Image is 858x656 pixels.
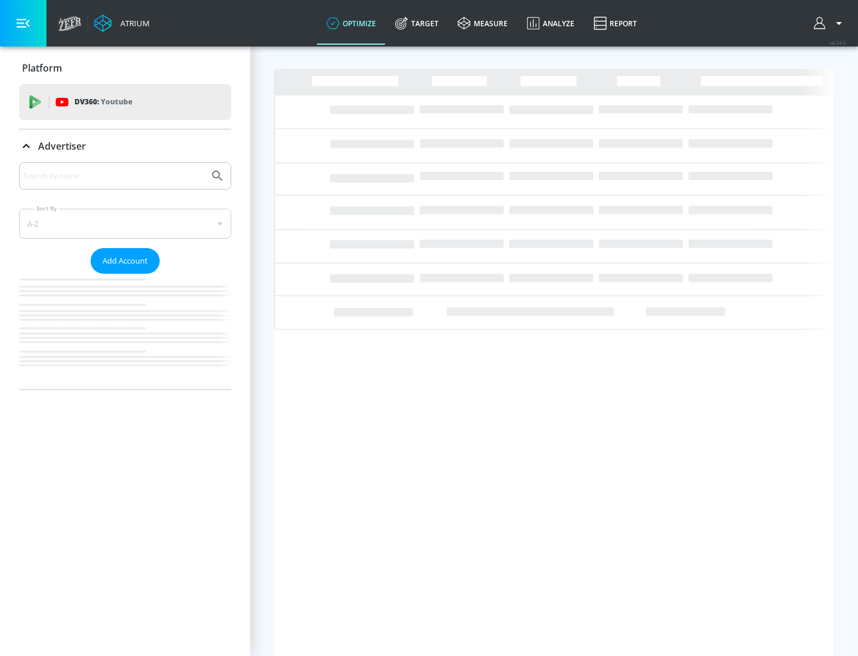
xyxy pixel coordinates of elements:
[19,274,231,389] nav: list of Advertiser
[19,209,231,239] div: A-Z
[829,39,846,46] span: v 4.24.0
[94,14,150,32] a: Atrium
[317,2,386,45] a: optimize
[19,129,231,163] div: Advertiser
[38,140,86,153] p: Advertiser
[24,168,204,184] input: Search by name
[448,2,517,45] a: measure
[34,205,60,212] label: Sort By
[19,84,231,120] div: DV360: Youtube
[101,95,132,108] p: Youtube
[91,248,160,274] button: Add Account
[116,18,150,29] div: Atrium
[102,254,148,268] span: Add Account
[74,95,132,109] p: DV360:
[19,51,231,85] div: Platform
[19,162,231,389] div: Advertiser
[22,61,62,75] p: Platform
[584,2,646,45] a: Report
[517,2,584,45] a: Analyze
[386,2,448,45] a: Target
